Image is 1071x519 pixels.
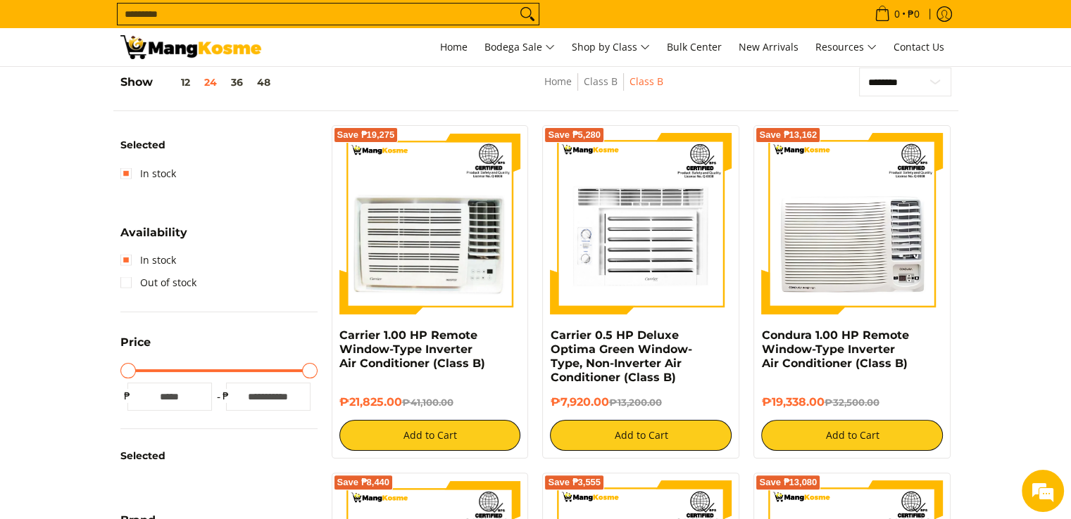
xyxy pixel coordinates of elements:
[120,271,196,294] a: Out of stock
[815,39,877,56] span: Resources
[402,397,453,408] del: ₱41,100.00
[120,337,151,348] span: Price
[516,4,539,25] button: Search
[630,73,663,91] span: Class B
[7,359,268,408] textarea: Type your message and click 'Submit'
[484,39,555,56] span: Bodega Sale
[197,77,224,88] button: 24
[449,73,758,105] nav: Breadcrumbs
[250,77,277,88] button: 48
[732,28,806,66] a: New Arrivals
[548,478,601,487] span: Save ₱3,555
[433,28,475,66] a: Home
[477,28,562,66] a: Bodega Sale
[440,40,468,53] span: Home
[761,133,943,314] img: Condura 1.00 HP Remote Window-Type Inverter Air Conditioner (Class B)
[120,227,187,249] summary: Open
[887,28,951,66] a: Contact Us
[550,395,732,409] h6: ₱7,920.00
[339,420,521,451] button: Add to Cart
[808,28,884,66] a: Resources
[759,131,817,139] span: Save ₱13,162
[337,131,395,139] span: Save ₱19,275
[824,397,879,408] del: ₱32,500.00
[660,28,729,66] a: Bulk Center
[667,40,722,53] span: Bulk Center
[224,77,250,88] button: 36
[120,249,176,271] a: In stock
[565,28,657,66] a: Shop by Class
[894,40,944,53] span: Contact Us
[120,389,134,403] span: ₱
[30,165,246,307] span: We are offline. Please leave us a message.
[120,139,318,152] h6: Selected
[339,328,485,370] a: Carrier 1.00 HP Remote Window-Type Inverter Air Conditioner (Class B)
[153,77,197,88] button: 12
[550,328,691,384] a: Carrier 0.5 HP Deluxe Optima Green Window-Type, Non-Inverter Air Conditioner (Class B)
[120,162,176,185] a: In stock
[608,397,661,408] del: ₱13,200.00
[572,39,650,56] span: Shop by Class
[906,9,922,19] span: ₱0
[206,408,256,427] em: Submit
[337,478,390,487] span: Save ₱8,440
[120,227,187,238] span: Availability
[870,6,924,22] span: •
[550,420,732,451] button: Add to Cart
[761,420,943,451] button: Add to Cart
[544,75,572,88] a: Home
[120,337,151,359] summary: Open
[339,395,521,409] h6: ₱21,825.00
[759,478,817,487] span: Save ₱13,080
[584,75,618,88] a: Class B
[120,35,261,59] img: Class B Class B | Page 2 | Mang Kosme
[73,79,237,97] div: Leave a message
[275,28,951,66] nav: Main Menu
[231,7,265,41] div: Minimize live chat window
[219,389,233,403] span: ₱
[120,450,318,463] h6: Selected
[739,40,798,53] span: New Arrivals
[550,133,732,314] img: Carrier 0.5 HP Deluxe Optima Green Window-Type, Non-Inverter Air Conditioner (Class B)
[761,395,943,409] h6: ₱19,338.00
[892,9,902,19] span: 0
[120,75,277,89] h5: Show
[339,133,521,314] img: Carrier 1.00 HP Remote Window-Type Inverter Air Conditioner (Class B)
[761,328,908,370] a: Condura 1.00 HP Remote Window-Type Inverter Air Conditioner (Class B)
[548,131,601,139] span: Save ₱5,280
